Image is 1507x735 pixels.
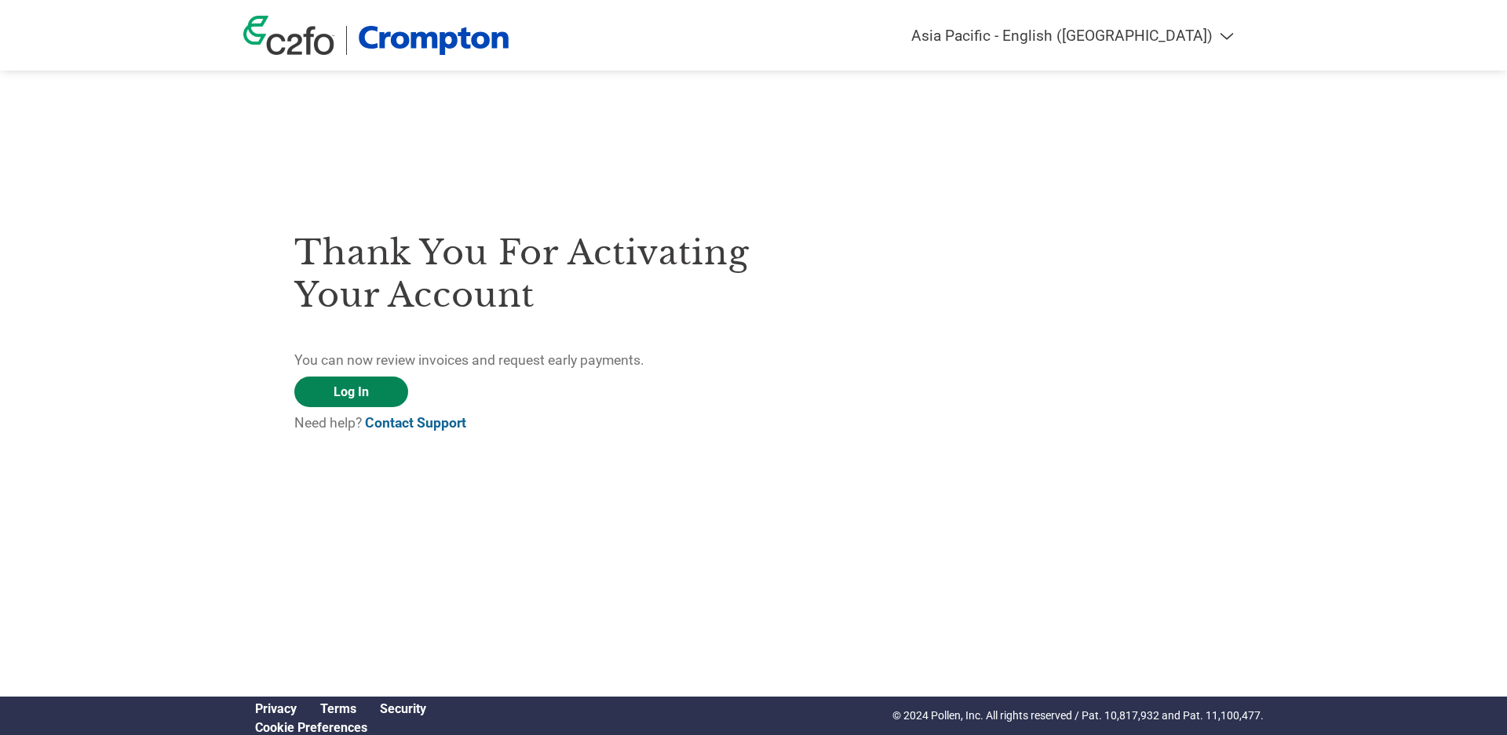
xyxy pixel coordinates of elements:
[294,231,753,316] h3: Thank you for activating your account
[365,415,466,431] a: Contact Support
[320,701,356,716] a: Terms
[380,701,426,716] a: Security
[243,720,438,735] div: Open Cookie Preferences Modal
[294,350,753,370] p: You can now review invoices and request early payments.
[243,16,334,55] img: c2fo logo
[255,720,367,735] a: Cookie Preferences, opens a dedicated popup modal window
[359,26,509,55] img: Crompton
[294,413,753,433] p: Need help?
[892,708,1264,724] p: © 2024 Pollen, Inc. All rights reserved / Pat. 10,817,932 and Pat. 11,100,477.
[255,701,297,716] a: Privacy
[294,377,408,407] a: Log In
